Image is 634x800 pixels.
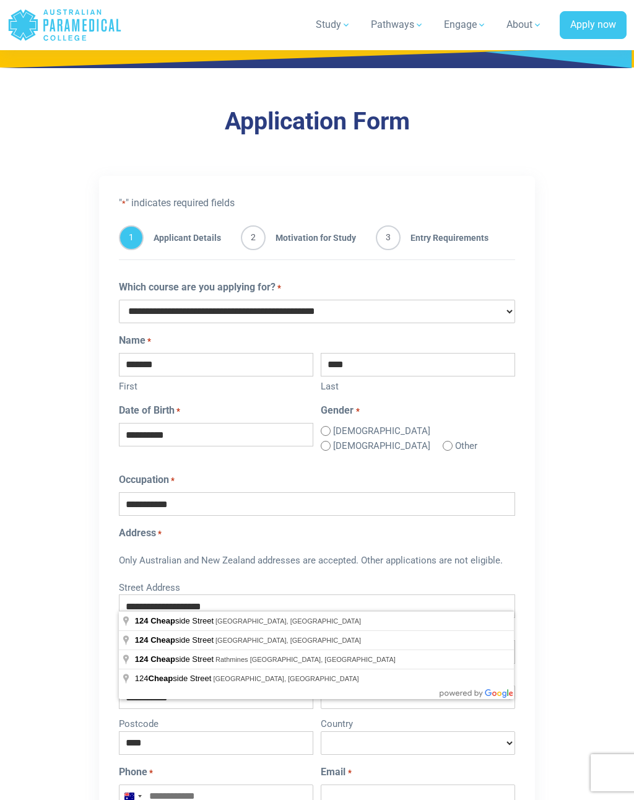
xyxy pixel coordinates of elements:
label: Date of Birth [119,403,180,418]
label: Street Address [119,578,515,595]
p: " " indicates required fields [119,196,515,211]
a: About [499,7,550,42]
label: [DEMOGRAPHIC_DATA] [333,439,430,453]
legend: Name [119,333,515,348]
a: Engage [436,7,494,42]
span: Applicant Details [144,225,221,250]
legend: Gender [321,403,515,418]
a: Apply now [560,11,627,40]
label: Which course are you applying for? [119,280,281,295]
legend: Address [119,526,515,541]
label: Email [321,765,351,780]
div: Only Australian and New Zealand addresses are accepted. Other applications are not eligible. [119,546,515,578]
span: 124 Cheap [135,635,175,645]
span: Cheap [149,674,173,683]
label: Phone [119,765,153,780]
span: [GEOGRAPHIC_DATA], [GEOGRAPHIC_DATA] [215,637,361,644]
label: Country [321,714,515,731]
span: [GEOGRAPHIC_DATA], [GEOGRAPHIC_DATA] [215,617,361,625]
label: Occupation [119,472,175,487]
span: Rathmines [GEOGRAPHIC_DATA], [GEOGRAPHIC_DATA] [215,656,396,663]
span: 124 side Street [135,674,214,683]
span: 3 [376,225,401,250]
span: side Street [135,635,215,645]
label: Postcode [119,714,313,731]
span: 124 [135,616,149,625]
label: Last [321,376,515,394]
span: Motivation for Study [266,225,356,250]
span: side Street [135,616,215,625]
a: Application Form [225,107,410,136]
span: 1 [119,225,144,250]
span: [GEOGRAPHIC_DATA], [GEOGRAPHIC_DATA] [213,675,358,682]
a: Study [308,7,358,42]
span: 2 [241,225,266,250]
label: Other [455,439,477,453]
label: First [119,376,313,394]
a: Australian Paramedical College [7,5,122,45]
span: Entry Requirements [401,225,489,250]
span: Cheap [150,616,175,625]
a: Pathways [363,7,432,42]
span: 124 Cheap [135,654,175,664]
label: [DEMOGRAPHIC_DATA] [333,424,430,438]
span: side Street [135,654,215,664]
